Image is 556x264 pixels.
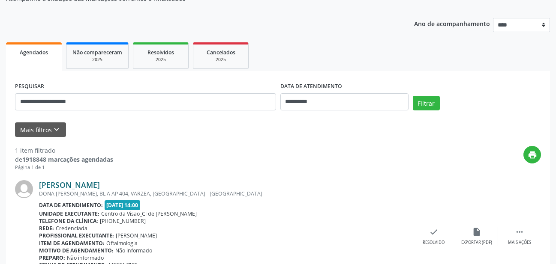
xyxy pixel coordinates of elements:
i: print [528,150,537,160]
div: 2025 [139,56,182,63]
div: Resolvido [423,240,445,246]
div: 2025 [72,56,122,63]
label: PESQUISAR [15,80,44,93]
b: Unidade executante: [39,210,99,217]
div: Mais ações [508,240,531,246]
span: Não informado [115,247,152,254]
span: Não informado [67,254,104,261]
span: Cancelados [207,49,235,56]
b: Motivo de agendamento: [39,247,114,254]
div: 2025 [199,56,242,63]
div: 1 item filtrado [15,146,113,155]
b: Data de atendimento: [39,202,103,209]
img: img [15,180,33,198]
span: Não compareceram [72,49,122,56]
b: Profissional executante: [39,232,114,239]
a: [PERSON_NAME] [39,180,100,190]
span: Oftalmologia [106,240,138,247]
strong: 1918848 marcações agendadas [22,155,113,163]
b: Telefone da clínica: [39,217,98,225]
span: Agendados [20,49,48,56]
span: Credenciada [56,225,87,232]
i: insert_drive_file [472,227,481,237]
p: Ano de acompanhamento [414,18,490,29]
b: Preparo: [39,254,65,261]
button: Filtrar [413,96,440,110]
label: DATA DE ATENDIMENTO [280,80,342,93]
button: print [523,146,541,163]
span: [PHONE_NUMBER] [100,217,146,225]
i:  [515,227,524,237]
div: DONA [PERSON_NAME], BL A AP 404, VARZEA, [GEOGRAPHIC_DATA] - [GEOGRAPHIC_DATA] [39,190,412,197]
i: check [429,227,439,237]
span: Resolvidos [147,49,174,56]
span: Centro da Visao_Cl de [PERSON_NAME] [101,210,197,217]
div: Exportar (PDF) [461,240,492,246]
b: Rede: [39,225,54,232]
span: [DATE] 14:00 [105,200,141,210]
b: Item de agendamento: [39,240,105,247]
div: de [15,155,113,164]
i: keyboard_arrow_down [52,125,61,134]
span: [PERSON_NAME] [116,232,157,239]
button: Mais filtroskeyboard_arrow_down [15,122,66,137]
div: Página 1 de 1 [15,164,113,171]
